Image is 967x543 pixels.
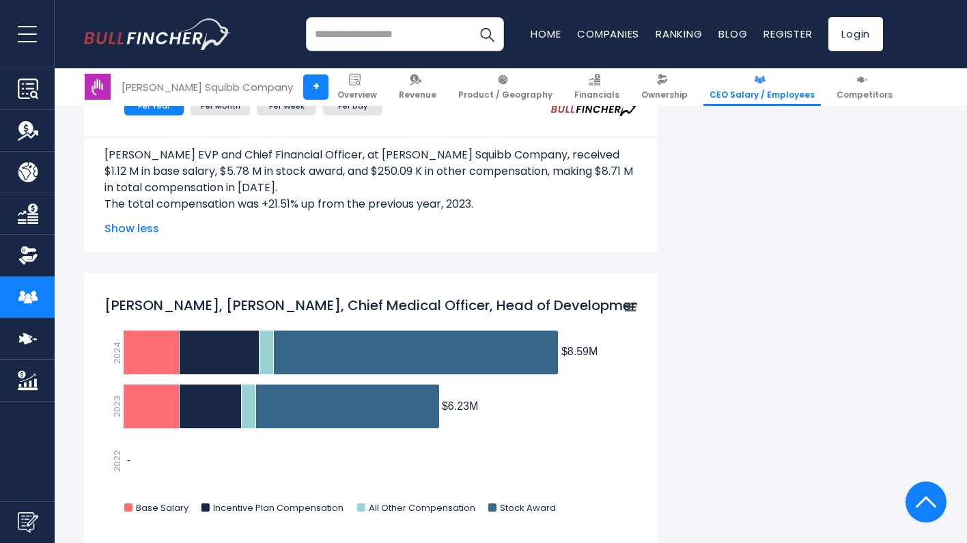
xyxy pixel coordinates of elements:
[111,342,124,364] text: 2024
[458,89,552,100] span: Product / Geography
[136,501,189,514] text: Base Salary
[703,68,821,106] a: CEO Salary / Employees
[577,27,639,41] a: Companies
[191,96,250,115] li: Per Month
[104,196,637,212] p: The total compensation was +21.51% up from the previous year, 2023.
[656,27,702,41] a: Ranking
[641,89,688,100] span: Ownership
[337,89,377,100] span: Overview
[763,27,812,41] a: Register
[85,74,111,100] img: BMY logo
[837,89,893,100] span: Competitors
[257,96,316,115] li: Per Week
[84,18,231,50] a: Go to homepage
[331,68,383,106] a: Overview
[369,501,475,514] text: All Other Compensation
[84,18,231,50] img: bullfincher logo
[393,68,443,106] a: Revenue
[18,245,38,266] img: Ownership
[568,68,626,106] a: Financials
[111,395,124,417] text: 2023
[127,454,130,466] text: -
[213,501,344,514] text: Incentive Plan Compensation
[122,79,293,95] div: [PERSON_NAME] Squibb Company
[561,346,598,357] tspan: $8.59M
[104,221,637,237] span: Show less
[830,68,899,106] a: Competitors
[574,89,619,100] span: Financials
[635,68,694,106] a: Ownership
[500,501,556,514] text: Stock Award
[323,96,382,115] li: Per Day
[470,17,504,51] button: Search
[442,400,478,412] tspan: $6.23M
[452,68,559,106] a: Product / Geography
[531,27,561,41] a: Home
[104,147,637,196] p: [PERSON_NAME] EVP and Chief Financial Officer, at [PERSON_NAME] Squibb Company, received $1.12 M ...
[104,289,637,528] svg: Samit Hirawat, M.D. EVP, Chief Medical Officer, Head of Development
[828,17,883,51] a: Login
[124,96,184,115] li: Per Year
[303,74,328,100] a: +
[718,27,747,41] a: Blog
[104,296,645,315] tspan: [PERSON_NAME], [PERSON_NAME], Chief Medical Officer, Head of Development
[399,89,436,100] span: Revenue
[111,450,124,472] text: 2022
[710,89,815,100] span: CEO Salary / Employees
